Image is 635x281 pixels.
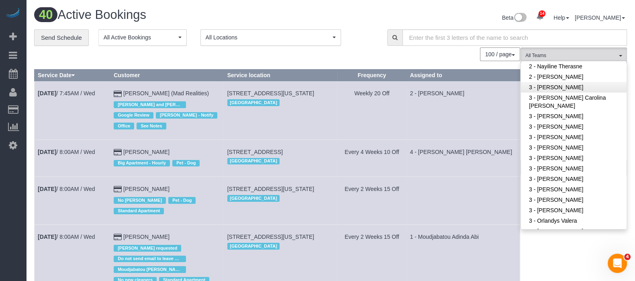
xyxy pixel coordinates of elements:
[114,150,122,155] i: Credit Card Payment
[34,29,89,46] a: Send Schedule
[480,47,520,61] button: 100 / page
[123,186,169,192] a: [PERSON_NAME]
[114,234,122,240] i: Credit Card Payment
[114,245,181,251] span: [PERSON_NAME] requested
[123,234,169,240] a: [PERSON_NAME]
[137,123,166,129] span: See Notes
[123,149,169,155] a: [PERSON_NAME]
[38,149,56,155] b: [DATE]
[114,112,153,119] span: Google Review
[114,208,164,214] span: Standard Apartment
[521,195,627,205] a: 3 - [PERSON_NAME]
[227,195,280,201] span: [GEOGRAPHIC_DATA]
[521,153,627,163] a: 3 - [PERSON_NAME]
[114,101,186,108] span: [PERSON_NAME] and [PERSON_NAME] Preferred
[224,139,337,176] td: Service location
[110,70,224,81] th: Customer
[406,177,520,225] td: Assigned to
[200,29,341,46] button: All Locations
[521,121,627,132] a: 3 - [PERSON_NAME]
[575,14,625,21] a: [PERSON_NAME]
[98,29,187,46] button: All Active Bookings
[337,81,406,139] td: Frequency
[337,139,406,176] td: Frequency
[521,142,627,153] a: 3 - [PERSON_NAME]
[521,163,627,174] a: 3 - [PERSON_NAME]
[525,52,617,59] span: All Teams
[608,254,627,273] iframe: Intercom live chat
[114,197,166,203] span: No [PERSON_NAME]
[227,241,334,251] div: Location
[521,205,627,215] a: 3 - [PERSON_NAME]
[521,215,627,226] a: 3 - Orlandys Valera
[406,139,520,176] td: Assigned to
[110,177,224,225] td: Customer
[114,91,122,97] i: Credit Card Payment
[553,14,569,21] a: Help
[114,123,134,129] span: Office
[521,174,627,184] a: 3 - [PERSON_NAME]
[624,254,631,260] span: 4
[38,234,56,240] b: [DATE]
[114,256,186,262] span: Do not send email to leave Google review
[172,160,200,166] span: Pet - Dog
[114,266,186,273] span: Moudjabatou [PERSON_NAME] requested
[406,81,520,139] td: Assigned to
[168,197,196,203] span: Pet - Dog
[227,186,314,192] span: [STREET_ADDRESS][US_STATE]
[227,193,334,203] div: Location
[521,82,627,92] a: 3 - [PERSON_NAME]
[34,7,57,22] span: 40
[38,234,95,240] a: [DATE]/ 8:00AM / Wed
[38,90,95,96] a: [DATE]/ 7:45AM / Wed
[114,160,170,166] span: Big Apartment - Hourly
[114,187,122,192] i: Credit Card Payment
[227,90,314,96] span: [STREET_ADDRESS][US_STATE]
[521,184,627,195] a: 3 - [PERSON_NAME]
[35,70,110,81] th: Service Date
[35,177,110,225] td: Schedule date
[521,92,627,111] a: 3 - [PERSON_NAME] Carolina [PERSON_NAME]
[104,33,176,41] span: All Active Bookings
[110,139,224,176] td: Customer
[227,97,334,108] div: Location
[156,112,217,119] span: [PERSON_NAME] - Notify
[35,81,110,139] td: Schedule date
[521,47,627,64] button: All Teams
[521,226,627,236] a: 3 - [PERSON_NAME]
[34,8,325,22] h1: Active Bookings
[521,61,627,72] a: 2 - Nayiline Therasne
[206,33,331,41] span: All Locations
[227,243,280,249] span: [GEOGRAPHIC_DATA]
[38,186,56,192] b: [DATE]
[227,158,280,164] span: [GEOGRAPHIC_DATA]
[227,234,314,240] span: [STREET_ADDRESS][US_STATE]
[406,70,520,81] th: Assigned to
[513,13,527,23] img: New interface
[224,81,337,139] td: Service location
[502,14,527,21] a: Beta
[123,90,209,96] a: [PERSON_NAME] (Mad Realities)
[521,132,627,142] a: 3 - [PERSON_NAME]
[402,29,627,46] input: Enter the first 3 letters of the name to search
[532,8,548,26] a: 14
[227,156,334,166] div: Location
[227,99,280,106] span: [GEOGRAPHIC_DATA]
[224,177,337,225] td: Service location
[227,149,283,155] span: [STREET_ADDRESS]
[110,81,224,139] td: Customer
[38,90,56,96] b: [DATE]
[35,139,110,176] td: Schedule date
[521,111,627,121] a: 3 - [PERSON_NAME]
[224,70,337,81] th: Service location
[337,177,406,225] td: Frequency
[38,186,95,192] a: [DATE]/ 8:00AM / Wed
[337,70,406,81] th: Frequency
[521,47,627,60] ol: All Teams
[5,8,21,19] img: Automaid Logo
[480,47,520,61] nav: Pagination navigation
[539,10,545,17] span: 14
[38,149,95,155] a: [DATE]/ 8:00AM / Wed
